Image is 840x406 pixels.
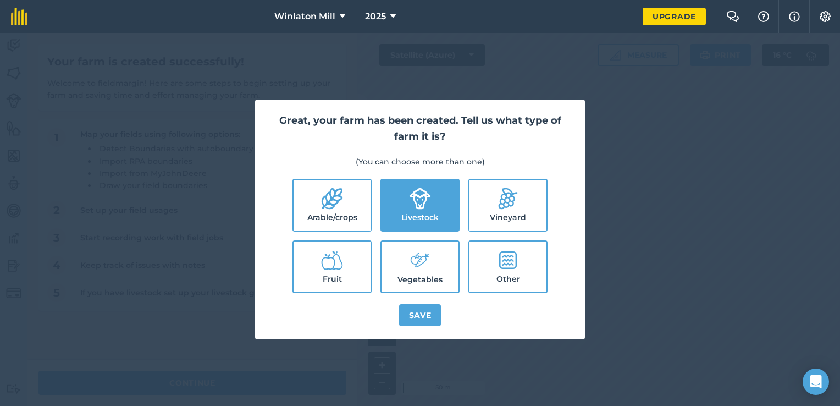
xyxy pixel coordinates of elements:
[469,242,546,292] label: Other
[757,11,770,22] img: A question mark icon
[382,180,458,231] label: Livestock
[469,180,546,231] label: Vineyard
[789,10,800,23] img: svg+xml;base64,PHN2ZyB4bWxucz0iaHR0cDovL3d3dy53My5vcmcvMjAwMC9zdmciIHdpZHRoPSIxNyIgaGVpZ2h0PSIxNy...
[399,304,441,326] button: Save
[365,10,386,23] span: 2025
[274,10,335,23] span: Winlaton Mill
[294,242,371,292] label: Fruit
[726,11,739,22] img: Two speech bubbles overlapping with the left bubble in the forefront
[803,369,829,395] div: Open Intercom Messenger
[382,242,458,292] label: Vegetables
[294,180,371,231] label: Arable/crops
[643,8,706,25] a: Upgrade
[268,156,572,168] p: (You can choose more than one)
[11,8,27,25] img: fieldmargin Logo
[268,113,572,145] h2: Great, your farm has been created. Tell us what type of farm it is?
[819,11,832,22] img: A cog icon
